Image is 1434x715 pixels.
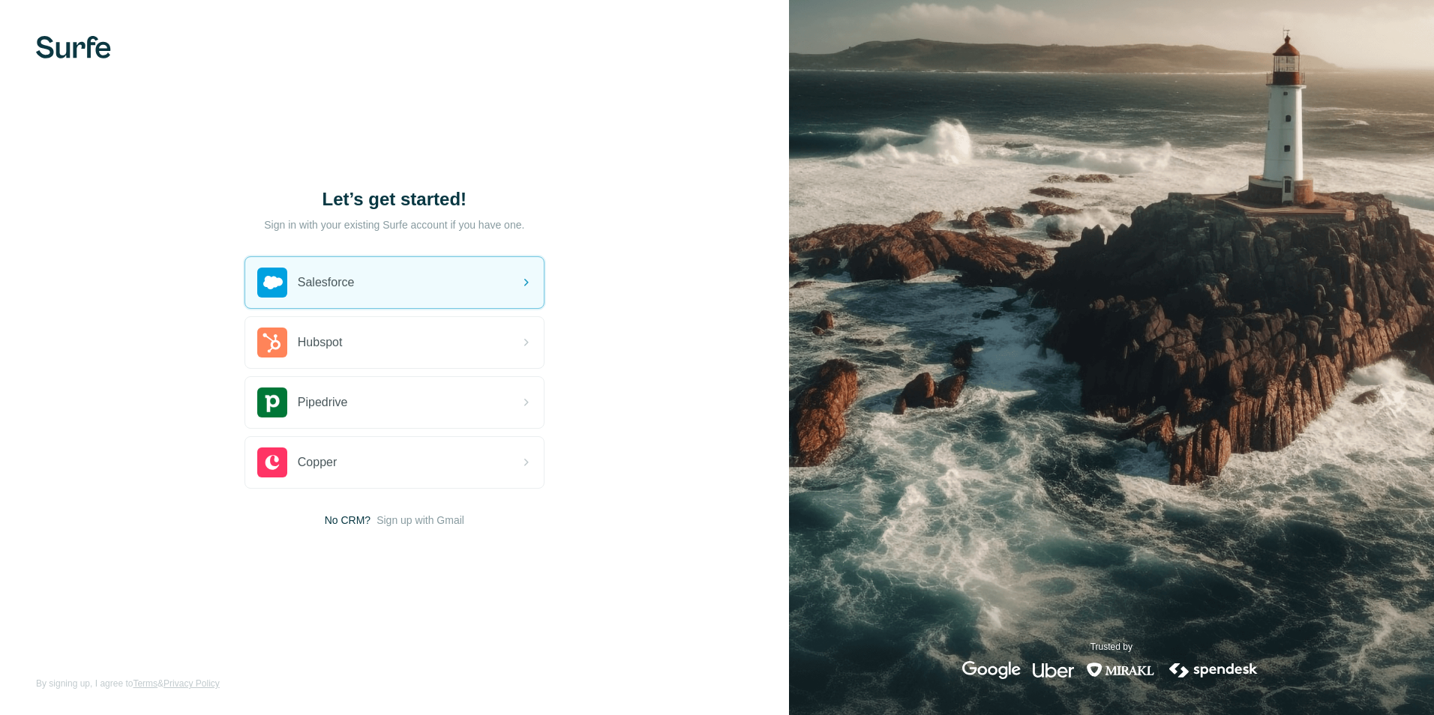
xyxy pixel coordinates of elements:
[962,661,1021,679] img: google's logo
[257,268,287,298] img: salesforce's logo
[257,328,287,357] img: hubspot's logo
[1086,661,1155,679] img: mirakl's logo
[325,513,370,528] span: No CRM?
[298,334,343,352] span: Hubspot
[298,274,355,292] span: Salesforce
[163,678,220,689] a: Privacy Policy
[264,217,524,232] p: Sign in with your existing Surfe account if you have one.
[376,513,464,528] button: Sign up with Gmail
[298,453,337,471] span: Copper
[244,187,544,211] h1: Let’s get started!
[257,447,287,477] img: copper's logo
[1090,640,1132,654] p: Trusted by
[1167,661,1260,679] img: spendesk's logo
[36,677,220,690] span: By signing up, I agree to &
[36,36,111,58] img: Surfe's logo
[1033,661,1074,679] img: uber's logo
[133,678,157,689] a: Terms
[257,387,287,417] img: pipedrive's logo
[298,393,348,411] span: Pipedrive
